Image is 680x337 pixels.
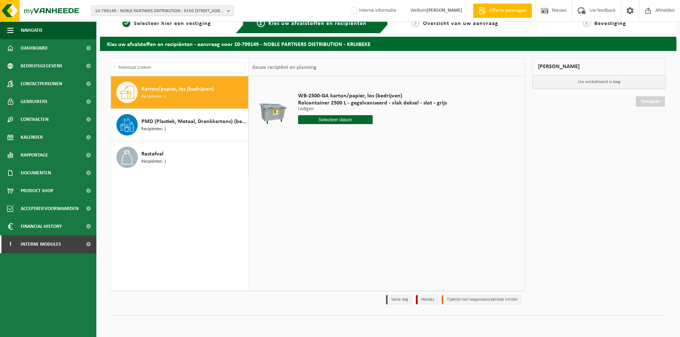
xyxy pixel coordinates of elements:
[21,218,62,235] span: Financial History
[298,115,373,124] input: Selecteer datum
[21,200,79,218] span: Acceptatievoorwaarden
[423,21,498,26] span: Overzicht van uw aanvraag
[533,75,665,89] p: Uw winkelmand is leeg
[427,8,462,13] strong: [PERSON_NAME]
[91,5,234,16] button: 10-799149 - NOBLE PARTNERS DISTRIBUTION - 9150 [STREET_ADDRESS]
[21,128,43,146] span: Kalender
[268,21,367,26] span: Kies uw afvalstoffen en recipiënten
[298,99,447,107] span: Rolcontainer 2500 L - gegalvaniseerd - vlak deksel - slot - grijs
[111,76,248,109] button: Karton/papier, los (bedrijven) Recipiënten: 1
[21,146,48,164] span: Rapportage
[21,75,62,93] span: Contactpersonen
[141,158,166,165] span: Recipiënten: 1
[412,19,419,27] span: 3
[249,58,320,76] div: Keuze recipiënt en planning
[21,235,61,253] span: Interne modules
[122,19,130,27] span: 1
[298,92,447,99] span: WB-2500-GA karton/papier, los (bedrijven)
[21,182,53,200] span: Product Shop
[21,21,43,39] span: Navigatie
[141,126,166,133] span: Recipiënten: 1
[111,109,248,141] button: PMD (Plastiek, Metaal, Drankkartons) (bedrijven) Recipiënten: 1
[416,295,438,305] li: Holiday
[21,57,62,75] span: Bedrijfsgegevens
[7,235,14,253] span: I
[488,7,528,14] span: Offerte aanvragen
[442,295,522,305] li: Tijdelijk niet toegestaan/période limitée
[21,93,47,111] span: Gebruikers
[532,58,666,75] div: [PERSON_NAME]
[583,19,591,27] span: 4
[115,62,245,73] input: Materiaal zoeken
[141,93,166,100] span: Recipiënten: 1
[111,141,248,173] button: Restafval Recipiënten: 1
[298,107,447,112] p: Ledigen
[134,21,211,26] span: Selecteer hier een vestiging
[636,96,665,107] a: Doorgaan
[21,164,51,182] span: Documenten
[104,19,230,28] a: 1Selecteer hier een vestiging
[349,5,396,16] label: Interne informatie
[21,111,49,128] span: Contracten
[473,4,532,18] a: Offerte aanvragen
[257,19,265,27] span: 2
[95,6,224,16] span: 10-799149 - NOBLE PARTNERS DISTRIBUTION - 9150 [STREET_ADDRESS]
[594,21,626,26] span: Bevestiging
[141,150,163,158] span: Restafval
[386,295,412,305] li: Vaste dag
[141,85,214,93] span: Karton/papier, los (bedrijven)
[141,117,246,126] span: PMD (Plastiek, Metaal, Drankkartons) (bedrijven)
[100,37,676,51] h2: Kies uw afvalstoffen en recipiënten - aanvraag voor 10-799149 - NOBLE PARTNERS DISTRIBUTION - KRU...
[21,39,47,57] span: Dashboard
